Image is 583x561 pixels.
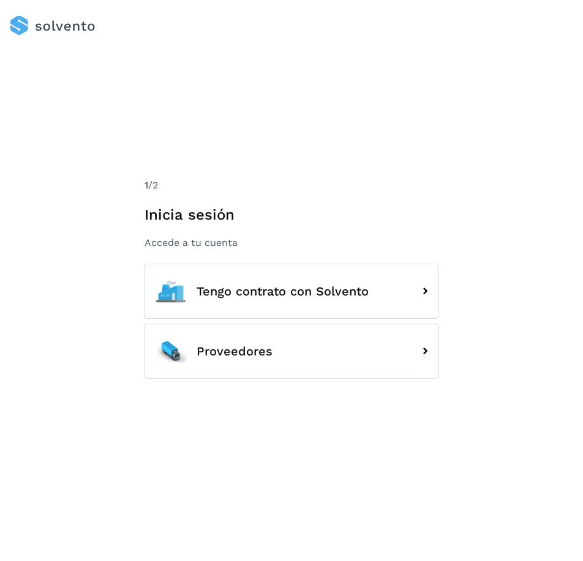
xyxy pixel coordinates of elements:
[145,324,438,379] button: Proveedores
[197,284,369,298] span: Tengo contrato con Solvento
[145,179,148,191] span: 1
[145,264,438,319] button: Tengo contrato con Solvento
[145,178,438,193] div: /2
[145,206,438,224] h1: Inicia sesión
[197,344,273,358] span: Proveedores
[145,237,438,248] p: Accede a tu cuenta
